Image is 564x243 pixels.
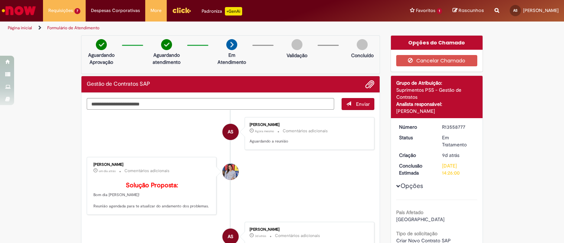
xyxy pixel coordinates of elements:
a: Rascunhos [453,7,484,14]
textarea: Digite sua mensagem aqui... [87,98,334,110]
button: Enviar [342,98,374,110]
span: Despesas Corporativas [91,7,140,14]
p: Concluído [351,52,374,59]
span: 9d atrás [442,152,459,158]
div: Em Tratamento [442,134,475,148]
span: 1 [437,8,442,14]
div: R13558777 [442,123,475,130]
span: More [151,7,161,14]
time: 29/09/2025 09:11:06 [255,234,266,238]
button: Adicionar anexos [365,80,374,89]
div: [PERSON_NAME] [93,163,211,167]
button: Cancelar Chamado [396,55,478,66]
div: Opções do Chamado [391,36,483,50]
img: arrow-next.png [226,39,237,50]
ul: Trilhas de página [5,22,371,35]
div: [PERSON_NAME] [250,227,367,232]
span: [GEOGRAPHIC_DATA] [396,216,445,223]
span: Rascunhos [459,7,484,14]
b: País Afetado [396,209,423,215]
small: Comentários adicionais [124,168,170,174]
a: Formulário de Atendimento [47,25,99,31]
dt: Criação [394,152,437,159]
time: 23/09/2025 12:04:20 [442,152,459,158]
div: Suprimentos PSS - Gestão de Contratos [396,86,478,101]
img: img-circle-grey.png [357,39,368,50]
p: Em Atendimento [215,51,249,66]
h2: Gestão de Contratos SAP Histórico de tíquete [87,81,150,87]
p: +GenAi [225,7,242,16]
span: AS [513,8,517,13]
a: Página inicial [8,25,32,31]
div: Padroniza [202,7,242,16]
span: Requisições [48,7,73,14]
p: Bom dia [PERSON_NAME]! Reunião agendada para te atualizar do andamento dos problemas. [93,182,211,209]
img: ServiceNow [1,4,37,18]
span: 3d atrás [255,234,266,238]
div: [PERSON_NAME] [396,108,478,115]
span: [PERSON_NAME] [523,7,559,13]
img: check-circle-green.png [161,39,172,50]
span: Enviar [356,101,370,107]
b: Tipo de solicitação [396,230,437,237]
div: [DATE] 14:26:00 [442,162,475,176]
p: Aguardando atendimento [149,51,184,66]
b: Solução Proposta: [126,181,178,189]
p: Aguardando a reunião [250,139,367,144]
img: click_logo_yellow_360x200.png [172,5,191,16]
span: Agora mesmo [255,129,274,133]
div: 23/09/2025 12:04:20 [442,152,475,159]
small: Comentários adicionais [283,128,328,134]
div: [PERSON_NAME] [250,123,367,127]
p: Validação [287,52,307,59]
div: Grupo de Atribuição: [396,79,478,86]
img: check-circle-green.png [96,39,107,50]
div: Julia Roberta Silva Lino [222,164,239,180]
div: Analista responsável: [396,101,478,108]
span: AS [228,123,233,140]
span: Favoritos [416,7,435,14]
img: img-circle-grey.png [292,39,302,50]
span: um dia atrás [99,169,116,173]
dt: Conclusão Estimada [394,162,437,176]
dt: Status [394,134,437,141]
time: 30/09/2025 08:35:24 [99,169,116,173]
span: 7 [74,8,80,14]
small: Comentários adicionais [275,233,320,239]
p: Aguardando Aprovação [84,51,118,66]
time: 01/10/2025 14:14:54 [255,129,274,133]
div: Andreza Werneck Da Silva Santos [222,124,239,140]
dt: Número [394,123,437,130]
